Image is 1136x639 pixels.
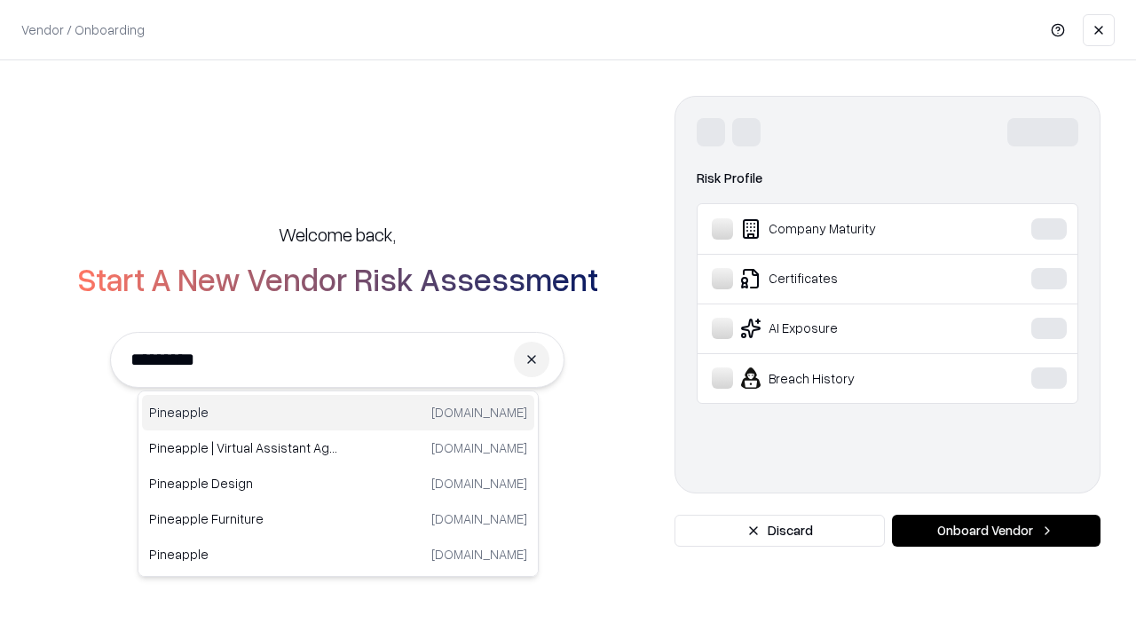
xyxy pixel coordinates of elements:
[149,438,338,457] p: Pineapple | Virtual Assistant Agency
[431,509,527,528] p: [DOMAIN_NAME]
[138,390,539,577] div: Suggestions
[431,474,527,493] p: [DOMAIN_NAME]
[431,438,527,457] p: [DOMAIN_NAME]
[712,318,977,339] div: AI Exposure
[149,403,338,422] p: Pineapple
[77,261,598,296] h2: Start A New Vendor Risk Assessment
[149,474,338,493] p: Pineapple Design
[712,367,977,389] div: Breach History
[431,545,527,564] p: [DOMAIN_NAME]
[712,268,977,289] div: Certificates
[21,20,145,39] p: Vendor / Onboarding
[279,222,396,247] h5: Welcome back,
[712,218,977,240] div: Company Maturity
[697,168,1078,189] div: Risk Profile
[149,509,338,528] p: Pineapple Furniture
[431,403,527,422] p: [DOMAIN_NAME]
[892,515,1100,547] button: Onboard Vendor
[149,545,338,564] p: Pineapple
[674,515,885,547] button: Discard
